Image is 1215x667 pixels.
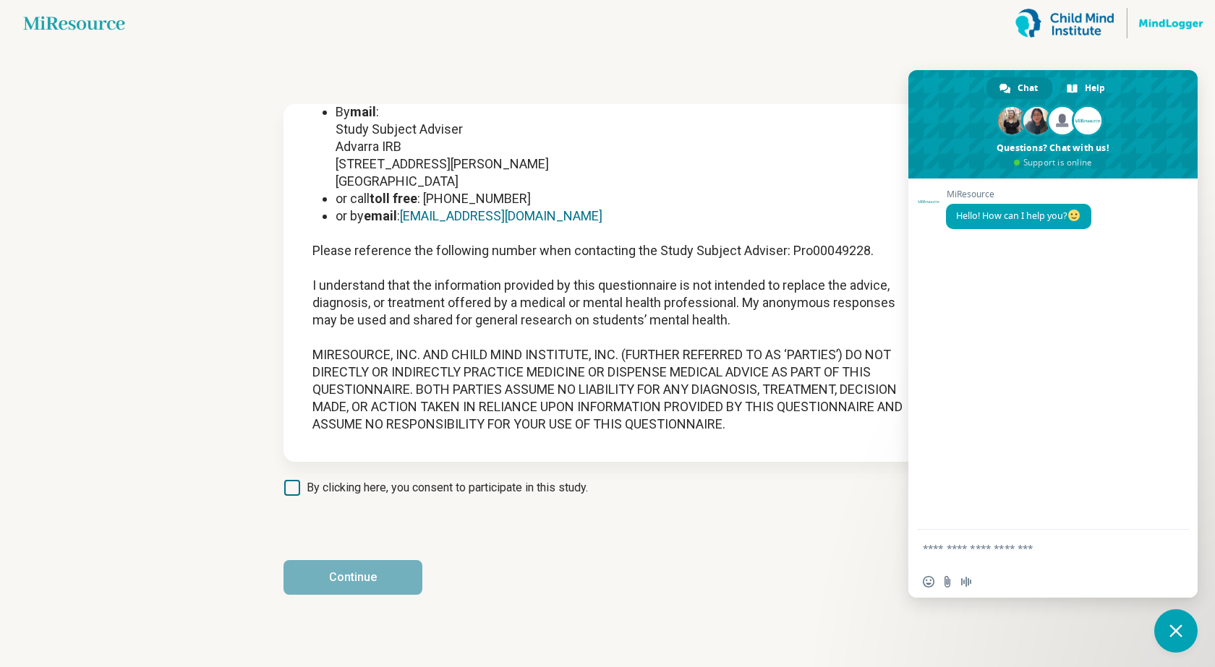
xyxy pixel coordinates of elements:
span: Audio message [960,576,972,588]
span: Hello! How can I help you? [956,210,1081,222]
span: Insert an emoji [923,576,934,588]
strong: mail [350,104,376,119]
span: Send a file [942,576,953,588]
div: Help [1054,77,1120,99]
textarea: Compose your message... [923,542,1151,555]
div: Close chat [1154,609,1198,653]
li: By : Study Subject Adviser Advarra IRB [STREET_ADDRESS][PERSON_NAME] [GEOGRAPHIC_DATA] [336,103,903,190]
span: Help [1085,77,1105,99]
a: [EMAIL_ADDRESS][DOMAIN_NAME] [400,208,602,223]
span: By clicking here, you consent to participate in this study. [307,479,588,496]
span: Chat [1018,77,1038,99]
p: MIRESOURCE, INC. AND CHILD MIND INSTITUTE, INC. (FURTHER REFERRED TO AS ‘PARTIES’) DO NOT DIRECTL... [312,346,903,433]
li: or by : [336,207,903,225]
div: Chat [986,77,1052,99]
button: Continue [283,560,422,595]
p: Please reference the following number when contacting the Study Subject Adviser: Pro00049228. [312,242,903,259]
li: or call : [PHONE_NUMBER] [336,190,903,207]
strong: toll free [370,191,417,206]
p: I understand that the information provided by this questionnaire is not intended to replace the a... [312,277,903,329]
span: MiResource [946,189,1091,199]
strong: email [364,208,397,223]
